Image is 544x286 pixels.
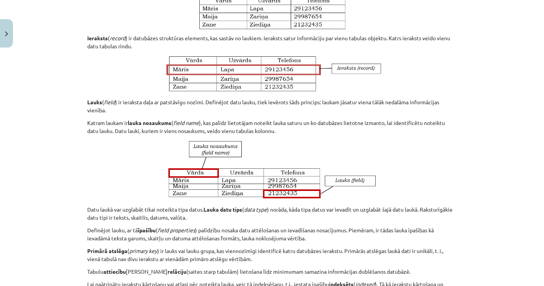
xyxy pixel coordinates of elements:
em: field properties [158,227,195,233]
em: record [110,35,125,41]
em: field [104,99,115,105]
strong: attiecību [103,268,126,275]
strong: relāciju [168,268,186,275]
strong: Primārā atslēga [87,247,127,254]
p: Tabulu [PERSON_NAME] (saites starp tabulām) lietošana līdz minimumam samazina informācijas dublēš... [87,268,457,276]
strong: lauka nosaukums [128,119,171,126]
p: ( ) ir lauks vai lauku grupa, kas viennozīmīgi identificē katru datubāzes ierakstu. Primārās atsl... [87,247,457,263]
em: primary key [129,247,157,254]
em: data type [244,206,267,213]
strong: īpašību [138,227,156,233]
p: Datu laukā var uzglabāt tikai noteikta tipa datus. ( ) norāda, kāda tipa datus var ievadīt un uzg... [87,205,457,222]
p: Katram laukam ir ( ), kas palīdz lietotājam noteikt lauka saturu un ko datubāzes lietotne izmanto... [87,119,457,135]
img: icon-close-lesson-0947bae3869378f0d4975bcd49f059093ad1ed9edebbc8119c70593378902aed.svg [5,31,8,36]
p: ( ) ir datubāzes struktūras elements, kas sastāv no laukiem. Ieraksts satur informāciju par vienu... [87,34,457,50]
strong: Lauka datu tips [204,206,242,213]
p: ( ) ir ieraksta daļa ar patstāvīgu nozīmi. Definējot datu lauku, tiek ievērots šāds princips: lau... [87,98,457,114]
strong: Lauks [87,99,102,105]
p: Definējot lauku, ar tā ( ) palīdzību nosaka datu attēlošanas un ievadīšanas nosacījumus. Piemēram... [87,226,457,242]
strong: Ieraksts [87,35,108,41]
em: field name [173,119,199,126]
